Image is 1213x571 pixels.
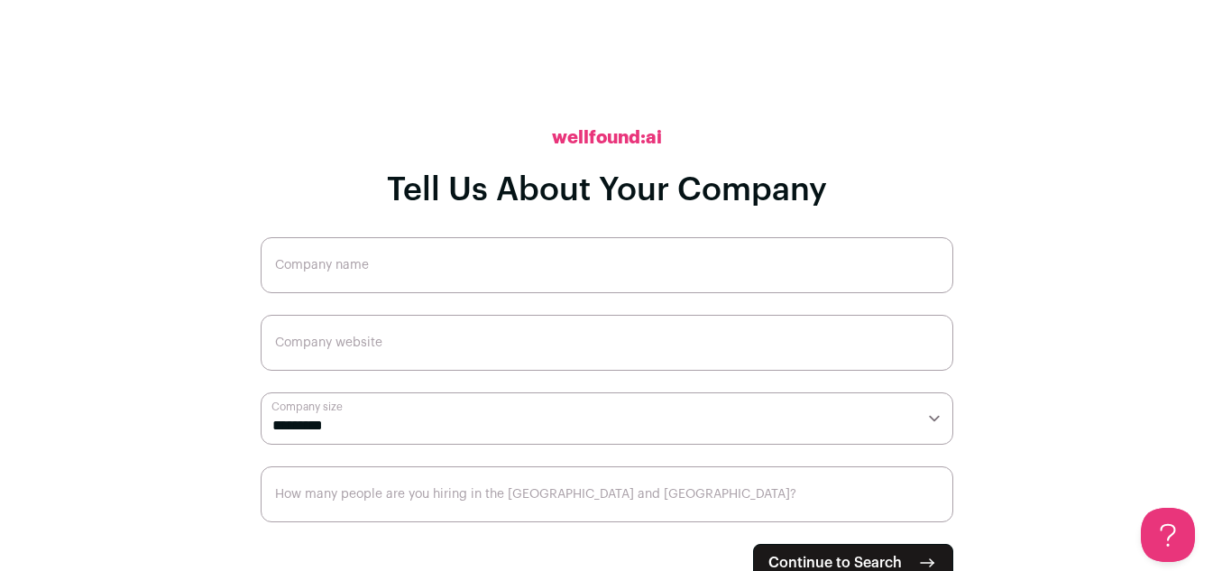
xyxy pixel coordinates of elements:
[1141,508,1195,562] iframe: Toggle Customer Support
[261,466,953,522] input: How many people are you hiring in the US and Canada?
[261,315,953,371] input: Company website
[387,172,827,208] h1: Tell Us About Your Company
[261,237,953,293] input: Company name
[552,125,662,151] h2: wellfound:ai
